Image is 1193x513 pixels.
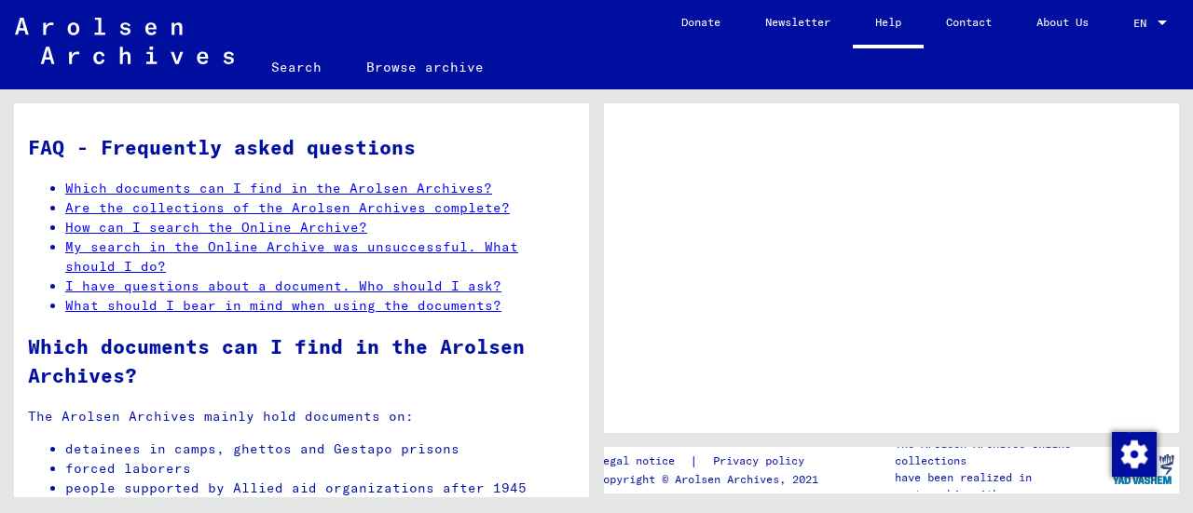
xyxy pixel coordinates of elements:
[65,238,518,275] a: My search in the Online Archive was unsuccessful. What should I do?
[596,452,690,471] a: Legal notice
[1112,432,1157,477] img: Change consent
[28,332,575,391] h2: Which documents can I find in the Arolsen Archives?
[249,45,344,89] a: Search
[65,219,367,236] a: How can I search the Online Archive?
[28,133,575,163] h1: FAQ - Frequently asked questions
[28,407,575,426] p: The Arolsen Archives mainly hold documents on:
[596,452,827,471] div: |
[698,452,827,471] a: Privacy policy
[15,18,234,64] img: Arolsen_neg.svg
[1133,17,1154,30] span: EN
[596,471,827,488] p: Copyright © Arolsen Archives, 2021
[895,469,1107,503] p: have been realized in partnership with
[344,45,506,89] a: Browse archive
[65,199,510,216] a: Are the collections of the Arolsen Archives complete?
[65,180,492,196] a: Which documents can I find in the Arolsen Archives?
[65,439,575,459] li: detainees in camps, ghettos and Gestapo prisons
[65,277,501,294] a: I have questions about a document. Who should I ask?
[65,459,575,479] li: forced laborers
[895,436,1107,469] p: The Arolsen Archives online collections
[1108,446,1178,493] img: yv_logo.png
[65,297,501,314] a: What should I bear in mind when using the documents?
